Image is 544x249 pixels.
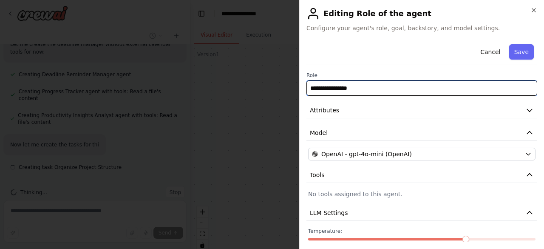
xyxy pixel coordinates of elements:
[321,150,412,158] span: OpenAI - gpt-4o-mini (OpenAI)
[306,167,537,183] button: Tools
[308,190,535,198] p: No tools assigned to this agent.
[310,171,325,179] span: Tools
[306,125,537,141] button: Model
[306,103,537,118] button: Attributes
[306,72,537,79] label: Role
[308,228,342,235] span: Temperature:
[306,7,537,20] h2: Editing Role of the agent
[310,106,339,114] span: Attributes
[475,44,505,60] button: Cancel
[509,44,534,60] button: Save
[308,148,535,160] button: OpenAI - gpt-4o-mini (OpenAI)
[310,129,328,137] span: Model
[306,24,537,32] span: Configure your agent's role, goal, backstory, and model settings.
[306,205,537,221] button: LLM Settings
[310,209,348,217] span: LLM Settings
